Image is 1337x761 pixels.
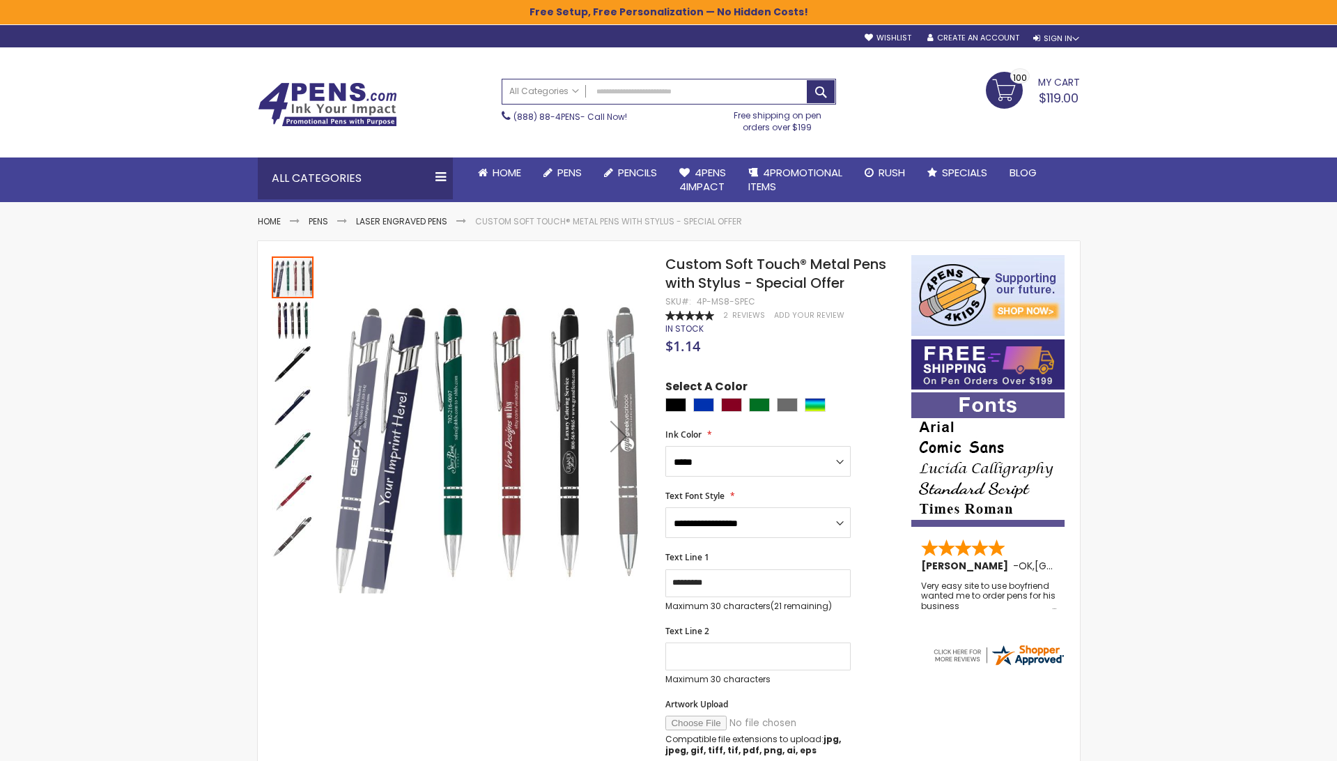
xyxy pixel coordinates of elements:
[732,310,765,321] span: Reviews
[328,275,647,594] img: Custom Soft Touch® Metal Pens with Stylus - Special Offer
[748,165,842,194] span: 4PROMOTIONAL ITEMS
[258,157,453,199] div: All Categories
[777,398,798,412] div: Grey
[665,734,851,756] p: Compatible file extensions to upload:
[865,33,911,43] a: Wishlist
[665,601,851,612] p: Maximum 30 characters
[911,255,1065,336] img: 4pens 4 kids
[665,254,886,293] span: Custom Soft Touch® Metal Pens with Stylus - Special Offer
[272,516,314,558] img: Custom Soft Touch® Metal Pens with Stylus - Special Offer
[879,165,905,180] span: Rush
[665,625,709,637] span: Text Line 2
[475,216,742,227] li: Custom Soft Touch® Metal Pens with Stylus - Special Offer
[593,157,668,188] a: Pencils
[1039,89,1079,107] span: $119.00
[309,215,328,227] a: Pens
[272,428,315,471] div: Custom Soft Touch® Metal Pens with Stylus - Special Offer
[1033,33,1079,44] div: Sign In
[493,165,521,180] span: Home
[272,514,314,558] div: Custom Soft Touch® Metal Pens with Stylus - Special Offer
[737,157,853,203] a: 4PROMOTIONALITEMS
[1035,559,1137,573] span: [GEOGRAPHIC_DATA]
[932,643,1065,668] img: 4pens.com widget logo
[697,296,755,307] div: 4P-MS8-SPEC
[665,379,748,398] span: Select A Color
[272,472,314,514] img: Custom Soft Touch® Metal Pens with Stylus - Special Offer
[1019,559,1033,573] span: OK
[771,600,832,612] span: (21 remaining)
[679,165,726,194] span: 4Pens 4impact
[272,386,314,428] img: Custom Soft Touch® Metal Pens with Stylus - Special Offer
[932,659,1065,670] a: 4pens.com certificate URL
[467,157,532,188] a: Home
[853,157,916,188] a: Rush
[942,165,987,180] span: Specials
[1013,559,1137,573] span: - ,
[916,157,998,188] a: Specials
[618,165,657,180] span: Pencils
[998,157,1048,188] a: Blog
[805,398,826,412] div: Assorted
[272,385,315,428] div: Custom Soft Touch® Metal Pens with Stylus - Special Offer
[911,392,1065,527] img: font-personalization-examples
[272,255,315,298] div: Custom Soft Touch® Metal Pens with Stylus - Special Offer
[774,310,844,321] a: Add Your Review
[668,157,737,203] a: 4Pens4impact
[591,255,647,617] div: Next
[665,398,686,412] div: Black
[272,298,315,341] div: Custom Soft Touch® Metal Pens with Stylus - Special Offer
[502,79,586,102] a: All Categories
[272,429,314,471] img: Custom Soft Touch® Metal Pens with Stylus - Special Offer
[665,733,841,756] strong: jpg, jpeg, gif, tiff, tif, pdf, png, ai, eps
[665,323,704,335] div: Availability
[719,105,836,132] div: Free shipping on pen orders over $199
[513,111,627,123] span: - Call Now!
[723,310,767,321] a: 2 Reviews
[911,339,1065,390] img: Free shipping on orders over $199
[272,471,315,514] div: Custom Soft Touch® Metal Pens with Stylus - Special Offer
[665,323,704,335] span: In stock
[721,398,742,412] div: Burgundy
[921,581,1056,611] div: Very easy site to use boyfriend wanted me to order pens for his business
[665,429,702,440] span: Ink Color
[665,674,851,685] p: Maximum 30 characters
[921,559,1013,573] span: [PERSON_NAME]
[258,215,281,227] a: Home
[272,300,314,341] img: Custom Soft Touch® Metal Pens with Stylus - Special Offer
[1010,165,1037,180] span: Blog
[272,343,314,385] img: Custom Soft Touch® Metal Pens with Stylus - Special Offer
[532,157,593,188] a: Pens
[356,215,447,227] a: Laser Engraved Pens
[927,33,1019,43] a: Create an Account
[665,311,714,321] div: 100%
[665,551,709,563] span: Text Line 1
[986,72,1080,107] a: $119.00 100
[272,341,315,385] div: Custom Soft Touch® Metal Pens with Stylus - Special Offer
[693,398,714,412] div: Blue
[1013,71,1027,84] span: 100
[665,698,728,710] span: Artwork Upload
[258,82,397,127] img: 4Pens Custom Pens and Promotional Products
[723,310,728,321] span: 2
[513,111,580,123] a: (888) 88-4PENS
[665,337,700,355] span: $1.14
[329,255,385,617] div: Previous
[749,398,770,412] div: Green
[557,165,582,180] span: Pens
[509,86,579,97] span: All Categories
[665,490,725,502] span: Text Font Style
[665,295,691,307] strong: SKU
